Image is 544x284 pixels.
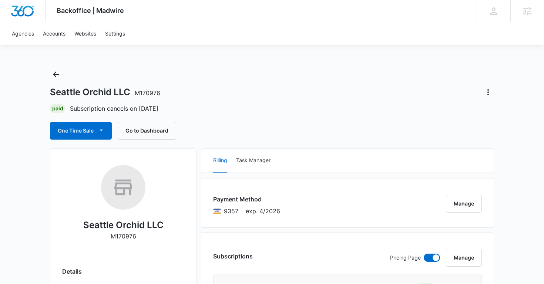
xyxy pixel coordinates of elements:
[57,7,124,14] span: Backoffice | Madwire
[246,207,280,215] span: exp. 4/2026
[482,86,494,98] button: Actions
[213,195,280,204] h3: Payment Method
[70,22,101,45] a: Websites
[390,254,421,262] p: Pricing Page
[135,89,160,97] span: M170976
[101,22,130,45] a: Settings
[50,87,160,98] h1: Seattle Orchid LLC
[118,122,176,140] button: Go to Dashboard
[111,232,136,241] p: M170976
[70,104,158,113] p: Subscription cancels on [DATE]
[213,149,227,173] button: Billing
[50,104,66,113] div: Paid
[446,195,482,213] button: Manage
[50,69,62,80] button: Back
[224,207,238,215] span: Visa ending with
[236,149,271,173] button: Task Manager
[83,218,164,232] h2: Seattle Orchid LLC
[38,22,70,45] a: Accounts
[213,252,253,261] h3: Subscriptions
[50,122,112,140] button: One Time Sale
[62,267,82,276] span: Details
[446,249,482,267] button: Manage
[7,22,38,45] a: Agencies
